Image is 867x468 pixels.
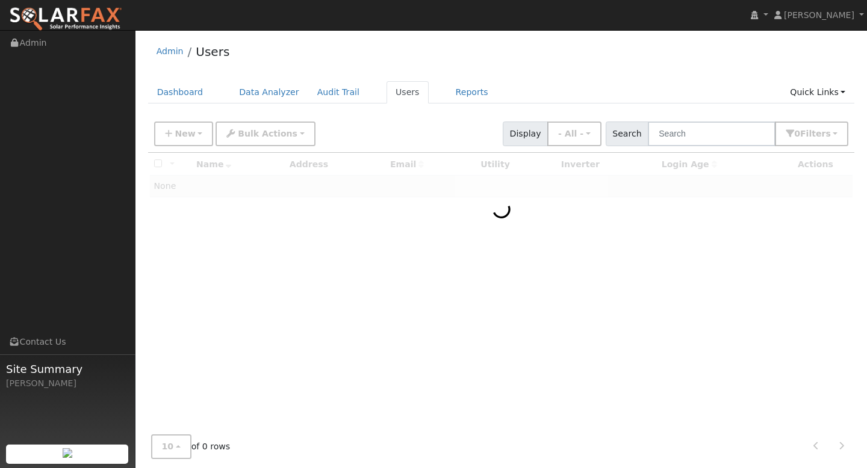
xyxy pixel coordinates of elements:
[648,122,775,146] input: Search
[151,434,231,459] span: of 0 rows
[148,81,213,103] a: Dashboard
[547,122,601,146] button: - All -
[9,7,122,32] img: SolarFax
[308,81,368,103] a: Audit Trail
[825,129,830,138] span: s
[387,81,429,103] a: Users
[784,10,854,20] span: [PERSON_NAME]
[503,122,548,146] span: Display
[447,81,497,103] a: Reports
[162,442,174,451] span: 10
[6,361,129,377] span: Site Summary
[238,129,297,138] span: Bulk Actions
[781,81,854,103] a: Quick Links
[175,129,195,138] span: New
[216,122,315,146] button: Bulk Actions
[606,122,648,146] span: Search
[800,129,831,138] span: Filter
[157,46,184,56] a: Admin
[775,122,848,146] button: 0Filters
[154,122,214,146] button: New
[6,377,129,390] div: [PERSON_NAME]
[151,434,191,459] button: 10
[63,448,72,458] img: retrieve
[196,45,229,59] a: Users
[230,81,308,103] a: Data Analyzer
